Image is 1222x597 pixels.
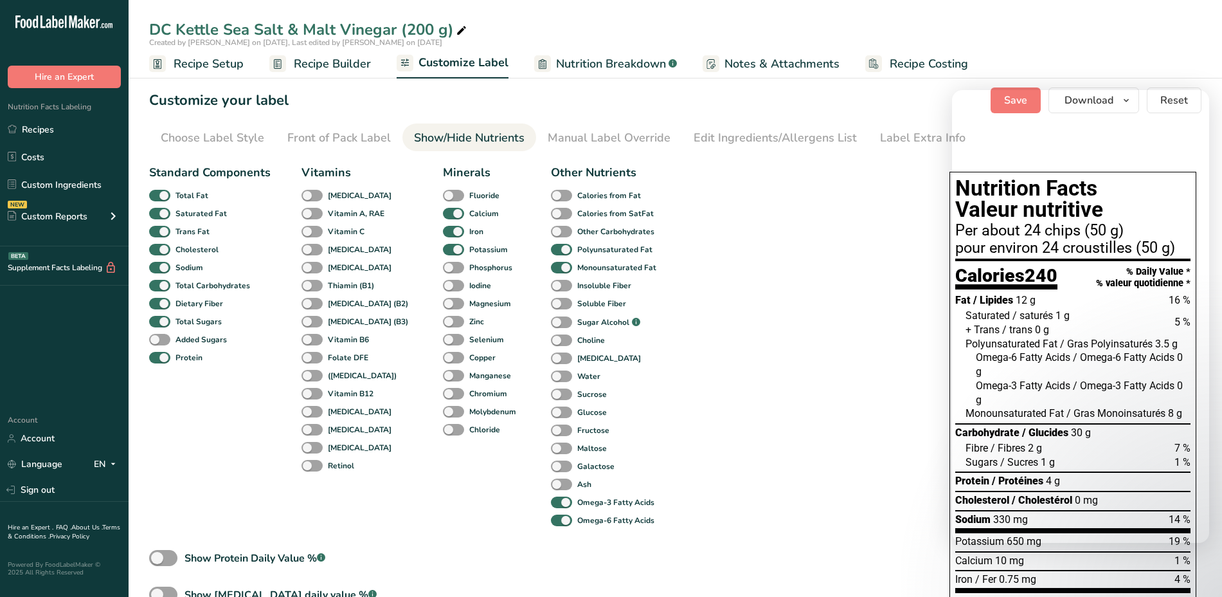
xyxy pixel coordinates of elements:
b: [MEDICAL_DATA] [328,262,391,273]
b: Vitamin C [328,226,364,237]
span: Nutrition Breakdown [556,55,666,73]
b: Saturated Fat [175,208,227,219]
a: Notes & Attachments [703,50,840,78]
b: Calcium [469,208,499,219]
b: Zinc [469,316,484,327]
span: 650 mg [1007,535,1041,547]
div: Vitamins [301,164,412,181]
span: Potassium [955,535,1004,547]
b: Selenium [469,334,504,345]
b: [MEDICAL_DATA] [328,244,391,255]
span: Notes & Attachments [724,55,840,73]
b: Phosphorus [469,262,512,273]
b: Sodium [175,262,203,273]
b: Vitamin B12 [328,388,373,400]
span: Customize Label [418,54,508,71]
iframe: Intercom live chat [952,90,1209,543]
b: Dietary Fiber [175,298,223,309]
a: Recipe Builder [269,50,371,78]
a: FAQ . [56,523,71,532]
span: Recipe Setup [174,55,244,73]
b: Iron [469,226,483,237]
b: Folate DFE [328,352,368,363]
b: Choline [577,335,605,346]
b: ([MEDICAL_DATA]) [328,370,397,381]
span: 10 mg [995,555,1024,567]
a: Recipe Setup [149,50,244,78]
div: Custom Reports [8,210,87,223]
span: 4 % [1174,573,1191,585]
span: 19 % [1169,535,1191,547]
b: Maltose [577,443,607,454]
b: Glucose [577,407,607,418]
a: Recipe Costing [865,50,968,78]
b: Soluble Fiber [577,298,626,309]
b: [MEDICAL_DATA] (B3) [328,316,408,327]
span: 1 % [1174,555,1191,567]
b: Trans Fat [175,226,210,237]
a: Hire an Expert . [8,523,53,532]
b: Fluoride [469,190,499,201]
b: Calories from Fat [577,190,641,201]
b: Sucrose [577,389,607,400]
b: Calories from SatFat [577,208,654,219]
span: / Fer [975,573,996,585]
b: [MEDICAL_DATA] [328,406,391,418]
b: [MEDICAL_DATA] [328,424,391,436]
b: Water [577,371,600,382]
b: Total Carbohydrates [175,280,250,291]
span: Iron [955,573,973,585]
span: Created by [PERSON_NAME] on [DATE], Last edited by [PERSON_NAME] on [DATE] [149,37,442,48]
div: Show Protein Daily Value % [184,551,325,566]
b: Copper [469,352,496,363]
div: Standard Components [149,164,271,181]
div: BETA [8,252,28,260]
b: Magnesium [469,298,511,309]
b: Molybdenum [469,406,516,418]
b: Omega-3 Fatty Acids [577,497,654,508]
b: Galactose [577,461,615,472]
b: Fructose [577,425,609,436]
a: Customize Label [397,48,508,79]
b: [MEDICAL_DATA] [328,442,391,454]
b: Other Carbohydrates [577,226,654,237]
h1: Customize your label [149,90,289,111]
b: [MEDICAL_DATA] [328,190,391,201]
span: Calcium [955,555,993,567]
a: Terms & Conditions . [8,523,120,541]
div: EN [94,457,121,472]
a: About Us . [71,523,102,532]
b: [MEDICAL_DATA] (B2) [328,298,408,309]
div: Label Extra Info [880,129,966,147]
b: Thiamin (B1) [328,280,374,291]
div: Minerals [443,164,520,181]
b: Protein [175,352,202,363]
span: 0.75 mg [999,573,1036,585]
iframe: Intercom live chat [1178,553,1209,584]
b: Cholesterol [175,244,219,255]
b: Retinol [328,460,354,472]
button: Download [1048,87,1139,113]
div: Front of Pack Label [287,129,391,147]
b: Chloride [469,424,500,436]
div: NEW [8,201,27,208]
span: Recipe Builder [294,55,371,73]
b: Potassium [469,244,508,255]
b: Sugar Alcohol [577,317,629,328]
b: Vitamin A, RAE [328,208,384,219]
b: Ash [577,479,591,490]
b: Chromium [469,388,507,400]
div: Edit Ingredients/Allergens List [694,129,857,147]
b: Monounsaturated Fat [577,262,656,273]
b: Manganese [469,370,511,381]
div: Powered By FoodLabelMaker © 2025 All Rights Reserved [8,561,121,576]
a: Nutrition Breakdown [534,50,677,78]
b: [MEDICAL_DATA] [577,353,641,364]
div: Manual Label Override [548,129,670,147]
b: Total Sugars [175,316,222,327]
a: Privacy Policy [49,532,89,541]
button: Save [991,87,1041,113]
b: Polyunsaturated Fat [577,244,652,255]
div: DC Kettle Sea Salt & Malt Vinegar (200 g) [149,18,469,41]
b: Insoluble Fiber [577,280,631,291]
